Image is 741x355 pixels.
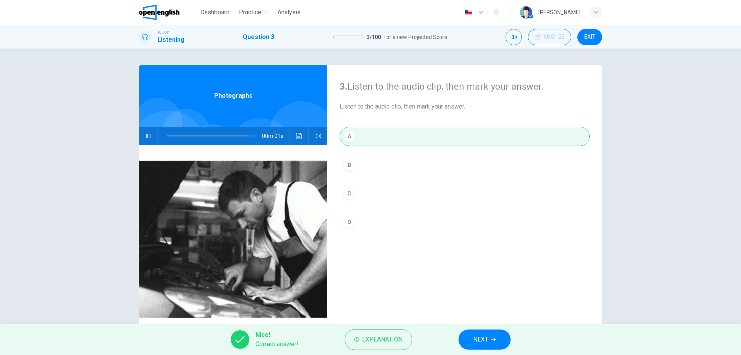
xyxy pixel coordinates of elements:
div: Hide [528,29,571,45]
span: Photographs [214,91,252,100]
span: Listen to the audio clip, then mark your answer. [340,102,590,111]
img: en [464,10,473,15]
span: NEXT [473,334,488,345]
button: Dashboard [197,5,233,19]
span: Nice! [255,330,298,340]
button: 00:01:25 [528,29,571,45]
a: OpenEnglish logo [139,5,197,20]
div: Mute [506,29,522,45]
button: Click to see the audio transcription [293,127,305,145]
h1: Listening [157,35,184,44]
h4: Listen to the audio clip, then mark your answer. [340,80,590,93]
div: [PERSON_NAME] [538,8,580,17]
button: Explanation [345,329,412,350]
span: TOEIC® [157,30,169,35]
img: OpenEnglish logo [139,5,179,20]
span: 3 / 100 [367,32,381,42]
span: Practice [239,8,261,17]
button: Practice [236,5,271,19]
span: 00m 01s [262,127,289,145]
strong: 3. [340,81,347,92]
span: EXIT [584,34,596,40]
button: Analysis [274,5,304,19]
button: EXIT [577,29,602,45]
span: 00:01:25 [544,34,565,40]
span: Analysis [277,8,301,17]
img: Profile picture [520,6,532,19]
span: Dashboard [200,8,230,17]
span: Correct answer! [255,340,298,349]
span: Explanation [362,334,403,345]
h1: Question 3 [243,32,274,42]
button: NEXT [458,330,511,350]
span: for a new Projected Score [384,32,447,42]
img: Photographs [139,145,327,333]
